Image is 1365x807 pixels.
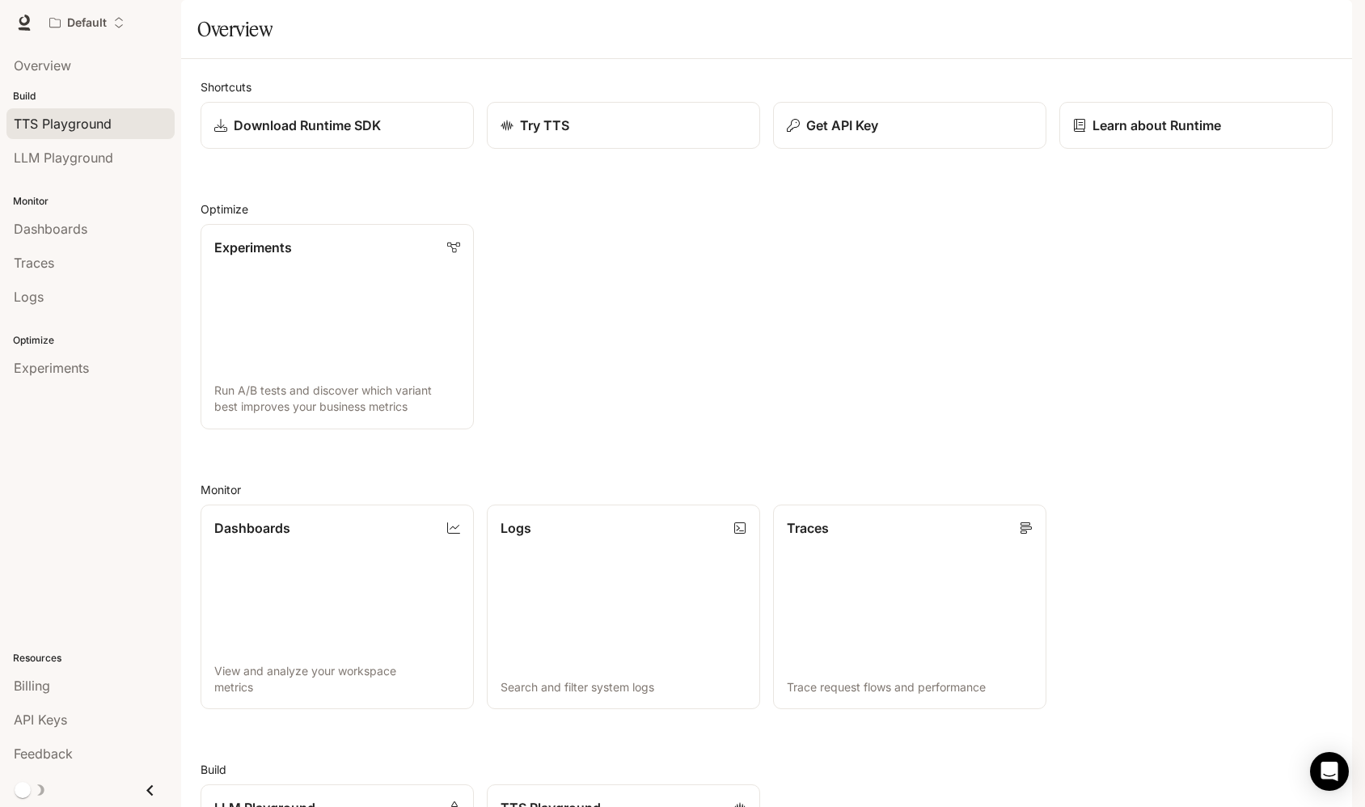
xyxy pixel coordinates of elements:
[787,679,1033,695] p: Trace request flows and performance
[214,518,290,538] p: Dashboards
[201,78,1333,95] h2: Shortcuts
[214,238,292,257] p: Experiments
[1092,116,1221,135] p: Learn about Runtime
[201,761,1333,778] h2: Build
[1059,102,1333,149] a: Learn about Runtime
[501,679,746,695] p: Search and filter system logs
[806,116,878,135] p: Get API Key
[773,505,1046,710] a: TracesTrace request flows and performance
[201,224,474,429] a: ExperimentsRun A/B tests and discover which variant best improves your business metrics
[487,505,760,710] a: LogsSearch and filter system logs
[520,116,569,135] p: Try TTS
[201,505,474,710] a: DashboardsView and analyze your workspace metrics
[67,16,107,30] p: Default
[234,116,381,135] p: Download Runtime SDK
[214,382,460,415] p: Run A/B tests and discover which variant best improves your business metrics
[197,13,273,45] h1: Overview
[214,663,460,695] p: View and analyze your workspace metrics
[42,6,132,39] button: Open workspace menu
[201,102,474,149] a: Download Runtime SDK
[201,481,1333,498] h2: Monitor
[787,518,829,538] p: Traces
[773,102,1046,149] button: Get API Key
[487,102,760,149] a: Try TTS
[201,201,1333,218] h2: Optimize
[1310,752,1349,791] div: Open Intercom Messenger
[501,518,531,538] p: Logs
